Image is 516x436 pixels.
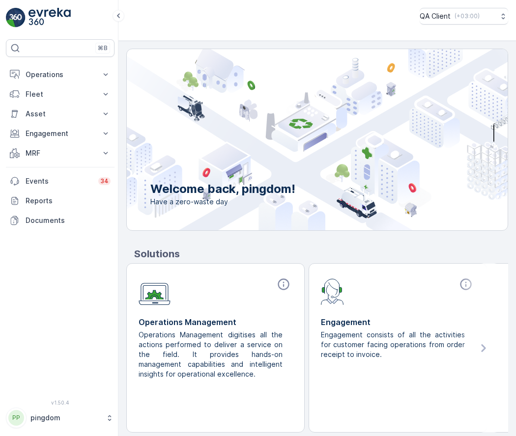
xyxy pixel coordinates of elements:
p: Welcome back, pingdom! [150,181,295,197]
button: Fleet [6,84,115,104]
img: logo_light-DOdMpM7g.png [29,8,71,27]
p: Operations [26,70,95,80]
button: QA Client(+03:00) [420,8,508,25]
button: Operations [6,65,115,84]
div: PP [8,410,24,426]
p: Documents [26,216,111,225]
p: MRF [26,148,95,158]
a: Events34 [6,171,115,191]
p: Engagement [26,129,95,138]
p: Solutions [134,246,508,261]
button: Engagement [6,124,115,143]
p: ⌘B [98,44,108,52]
p: ( +03:00 ) [455,12,480,20]
button: PPpingdom [6,408,115,428]
p: pingdom [30,413,101,423]
button: MRF [6,143,115,163]
p: Asset [26,109,95,119]
img: module-icon [321,277,344,305]
p: 34 [100,177,109,185]
p: Engagement consists of all the activities for customer facing operations from order receipt to in... [321,330,467,359]
span: Have a zero-waste day [150,197,295,207]
p: Fleet [26,89,95,99]
span: v 1.50.4 [6,400,115,406]
p: Operations Management digitises all the actions performed to deliver a service on the field. It p... [139,330,285,379]
p: Engagement [321,316,475,328]
a: Documents [6,211,115,230]
button: Asset [6,104,115,124]
p: Reports [26,196,111,206]
img: logo [6,8,26,27]
p: QA Client [420,11,451,21]
img: module-icon [139,277,171,305]
p: Events [26,176,92,186]
a: Reports [6,191,115,211]
p: Operations Management [139,316,292,328]
img: city illustration [83,49,508,230]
